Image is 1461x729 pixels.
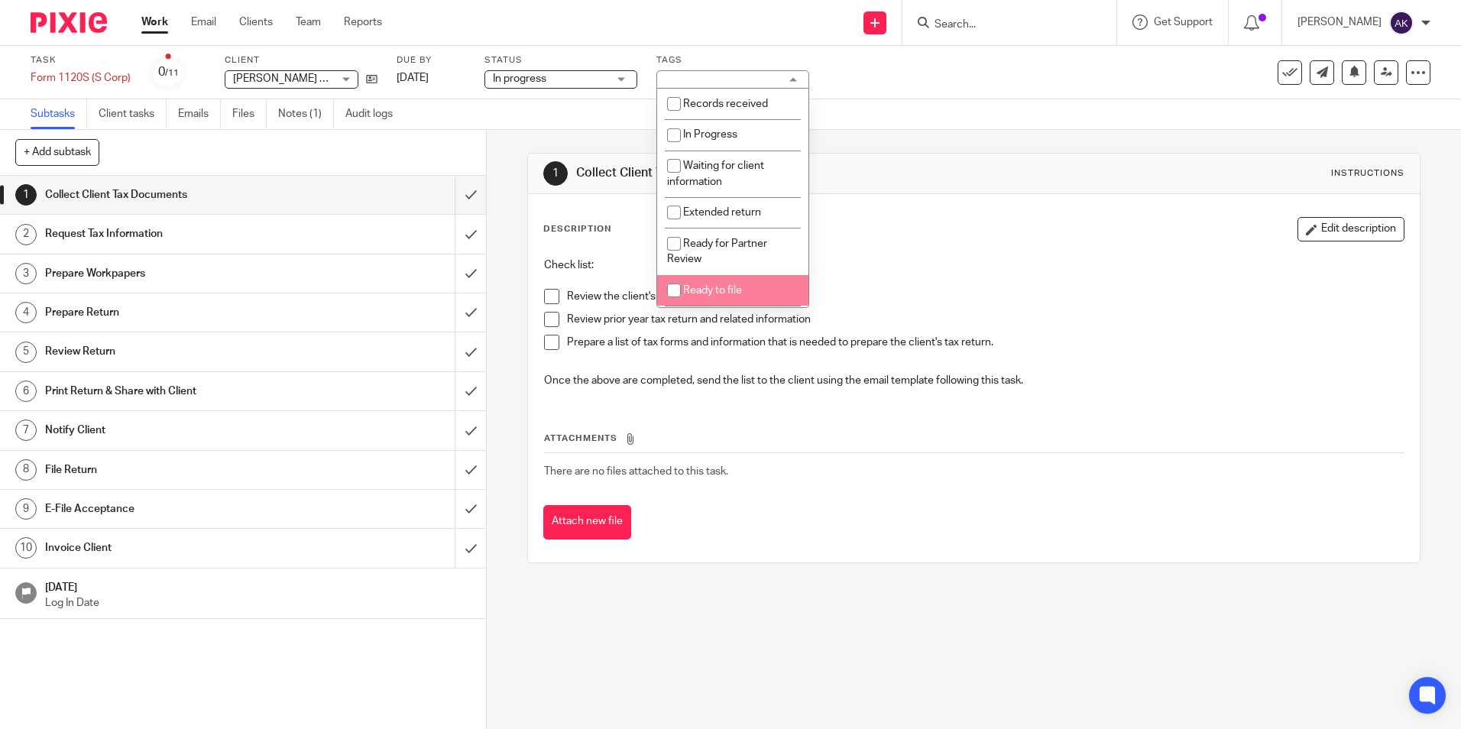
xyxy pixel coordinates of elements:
[15,342,37,363] div: 5
[345,99,404,129] a: Audit logs
[15,224,37,245] div: 2
[45,380,308,403] h1: Print Return & Share with Client
[15,420,37,441] div: 7
[99,99,167,129] a: Client tasks
[683,285,742,296] span: Ready to file
[45,576,471,595] h1: [DATE]
[567,289,1403,304] p: Review the client's completed tax organizer
[191,15,216,30] a: Email
[45,536,308,559] h1: Invoice Client
[544,258,1403,273] p: Check list:
[543,161,568,186] div: 1
[278,99,334,129] a: Notes (1)
[1331,167,1404,180] div: Instructions
[15,263,37,284] div: 3
[344,15,382,30] a: Reports
[15,498,37,520] div: 9
[296,15,321,30] a: Team
[45,262,308,285] h1: Prepare Workpapers
[45,222,308,245] h1: Request Tax Information
[45,419,308,442] h1: Notify Client
[232,99,267,129] a: Files
[683,129,737,140] span: In Progress
[158,63,179,81] div: 0
[15,537,37,559] div: 10
[31,54,131,66] label: Task
[141,15,168,30] a: Work
[683,99,768,109] span: Records received
[165,69,179,77] small: /11
[45,340,308,363] h1: Review Return
[239,15,273,30] a: Clients
[45,183,308,206] h1: Collect Client Tax Documents
[45,301,308,324] h1: Prepare Return
[576,165,1006,181] h1: Collect Client Tax Documents
[933,18,1071,32] input: Search
[233,73,384,84] span: [PERSON_NAME] Feed Co., Inc.
[31,99,87,129] a: Subtasks
[45,497,308,520] h1: E-File Acceptance
[656,54,809,66] label: Tags
[397,54,465,66] label: Due by
[15,302,37,323] div: 4
[667,238,767,265] span: Ready for Partner Review
[178,99,221,129] a: Emails
[567,312,1403,327] p: Review prior year tax return and related information
[544,373,1403,388] p: Once the above are completed, send the list to the client using the email template following this...
[45,595,471,611] p: Log In Date
[667,160,764,187] span: Waiting for client information
[1297,217,1404,241] button: Edit description
[15,381,37,402] div: 6
[31,70,131,86] div: Form 1120S (S Corp)
[31,12,107,33] img: Pixie
[15,139,99,165] button: + Add subtask
[543,223,611,235] p: Description
[397,73,429,83] span: [DATE]
[683,207,761,218] span: Extended return
[1389,11,1414,35] img: svg%3E
[544,434,617,442] span: Attachments
[15,459,37,481] div: 8
[1154,17,1213,28] span: Get Support
[543,505,631,539] button: Attach new file
[484,54,637,66] label: Status
[225,54,377,66] label: Client
[15,184,37,206] div: 1
[1297,15,1382,30] p: [PERSON_NAME]
[567,335,1403,350] p: Prepare a list of tax forms and information that is needed to prepare the client's tax return.
[493,73,546,84] span: In progress
[544,466,728,477] span: There are no files attached to this task.
[45,458,308,481] h1: File Return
